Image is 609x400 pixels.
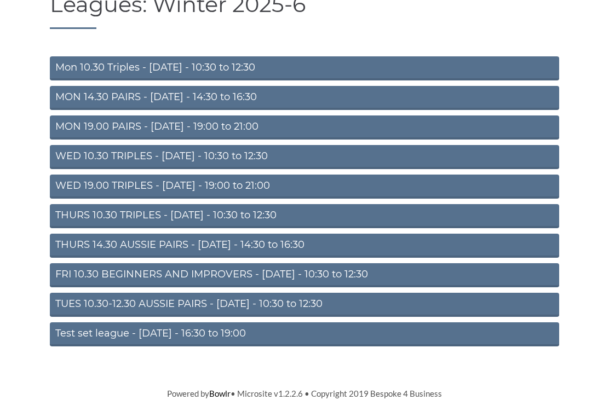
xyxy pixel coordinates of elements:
[50,293,559,317] a: TUES 10.30-12.30 AUSSIE PAIRS - [DATE] - 10:30 to 12:30
[50,175,559,199] a: WED 19.00 TRIPLES - [DATE] - 19:00 to 21:00
[50,56,559,80] a: Mon 10.30 Triples - [DATE] - 10:30 to 12:30
[50,145,559,169] a: WED 10.30 TRIPLES - [DATE] - 10:30 to 12:30
[50,115,559,140] a: MON 19.00 PAIRS - [DATE] - 19:00 to 21:00
[50,86,559,110] a: MON 14.30 PAIRS - [DATE] - 14:30 to 16:30
[50,263,559,287] a: FRI 10.30 BEGINNERS AND IMPROVERS - [DATE] - 10:30 to 12:30
[50,234,559,258] a: THURS 14.30 AUSSIE PAIRS - [DATE] - 14:30 to 16:30
[209,389,231,398] a: Bowlr
[167,389,442,398] span: Powered by • Microsite v1.2.2.6 • Copyright 2019 Bespoke 4 Business
[50,322,559,346] a: Test set league - [DATE] - 16:30 to 19:00
[50,204,559,228] a: THURS 10.30 TRIPLES - [DATE] - 10:30 to 12:30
